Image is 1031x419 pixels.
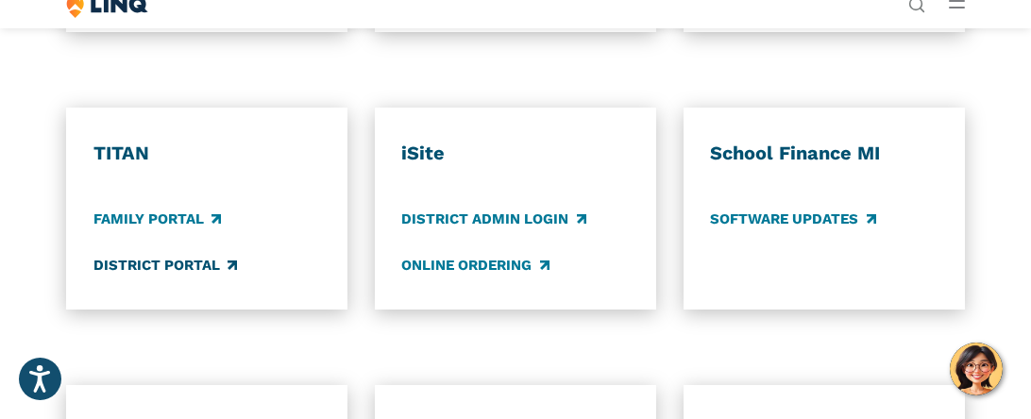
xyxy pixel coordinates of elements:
h3: iSite [401,142,629,166]
h3: School Finance MI [710,142,938,166]
a: Software Updates [710,209,875,229]
h3: TITAN [93,142,321,166]
a: Online Ordering [401,255,549,276]
a: District Admin Login [401,209,585,229]
a: District Portal [93,255,237,276]
a: Family Portal [93,209,221,229]
button: Hello, have a question? Let’s chat. [950,343,1003,395]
